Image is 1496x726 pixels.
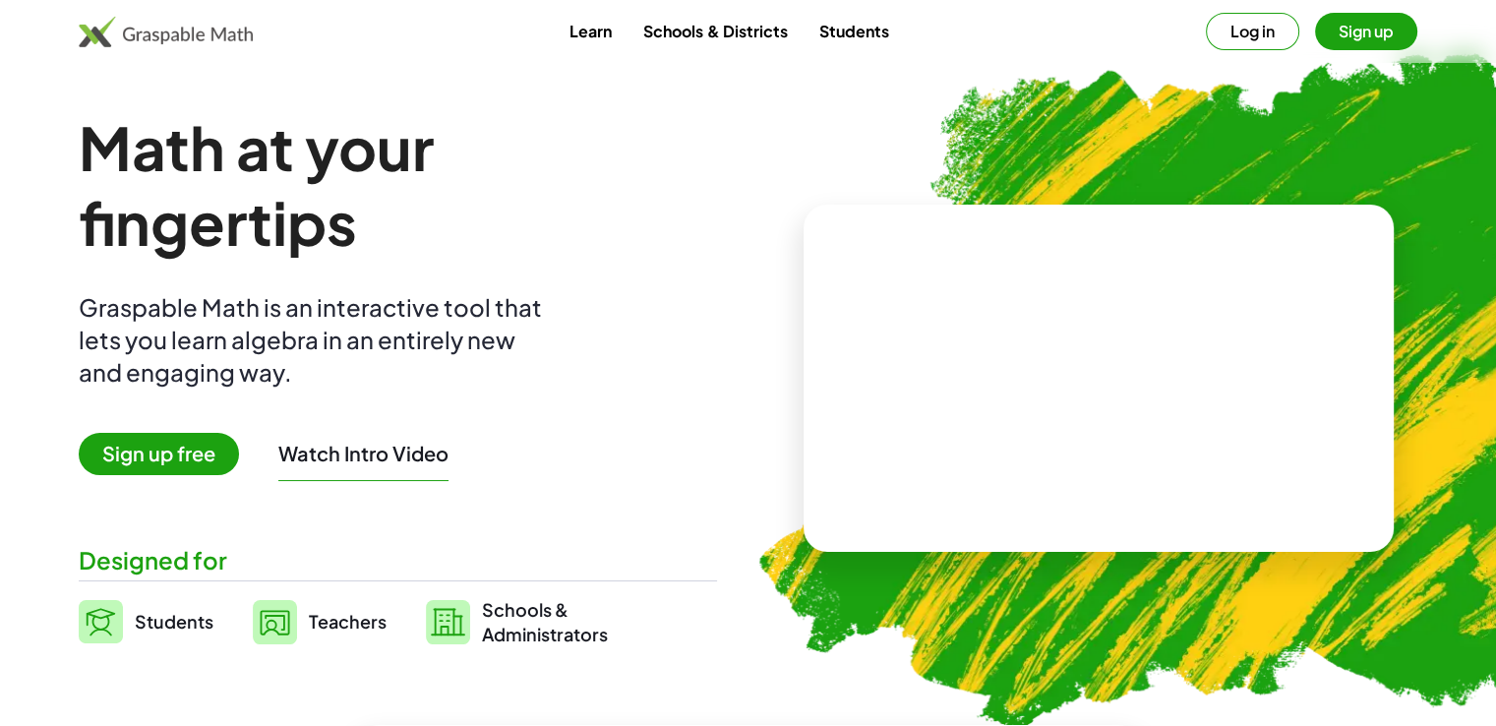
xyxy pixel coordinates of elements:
[79,433,239,475] span: Sign up free
[79,110,704,260] h1: Math at your fingertips
[951,305,1246,453] video: What is this? This is dynamic math notation. Dynamic math notation plays a central role in how Gr...
[309,610,387,633] span: Teachers
[278,441,449,466] button: Watch Intro Video
[554,13,628,49] a: Learn
[135,610,213,633] span: Students
[79,544,717,576] div: Designed for
[253,600,297,644] img: svg%3e
[79,597,213,646] a: Students
[426,600,470,644] img: svg%3e
[79,600,123,643] img: svg%3e
[79,291,551,389] div: Graspable Math is an interactive tool that lets you learn algebra in an entirely new and engaging...
[1315,13,1417,50] button: Sign up
[253,597,387,646] a: Teachers
[1206,13,1299,50] button: Log in
[426,597,608,646] a: Schools &Administrators
[628,13,803,49] a: Schools & Districts
[803,13,904,49] a: Students
[482,597,608,646] span: Schools & Administrators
